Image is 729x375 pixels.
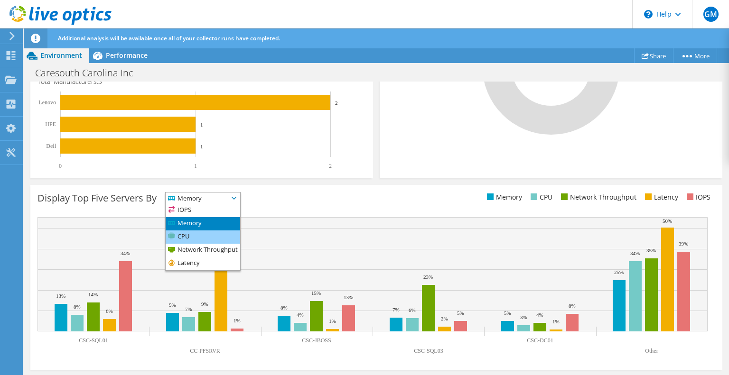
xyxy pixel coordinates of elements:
text: 7% [185,306,192,312]
li: Memory [166,217,240,230]
span: 3 [98,77,102,86]
text: 0 [59,163,62,169]
span: Memory [166,192,228,204]
text: 1% [552,319,560,324]
span: Additional analysis will be available once all of your collector runs have completed. [58,34,280,42]
li: IOPS [684,192,710,202]
text: 1% [329,318,336,324]
text: 8% [569,303,576,309]
h4: Total Manufacturers: [37,76,366,87]
text: 13% [56,293,65,299]
text: 2 [335,100,338,106]
text: 9% [201,301,208,307]
text: 35% [646,247,656,253]
text: 9% [169,302,176,308]
text: 4% [297,312,304,318]
a: More [673,48,717,63]
span: Environment [40,51,82,60]
text: 1 [200,144,203,149]
li: Network Throughput [166,244,240,257]
text: 8% [74,304,81,310]
text: 39% [679,241,688,247]
text: CSC-JBOSS [302,337,331,344]
li: CPU [528,192,552,202]
li: IOPS [166,204,240,217]
text: 5% [504,310,511,316]
li: Memory [485,192,522,202]
a: Share [634,48,673,63]
text: Dell [46,143,56,149]
text: CSC-SQL03 [414,348,443,354]
li: CPU [166,230,240,244]
text: 6% [106,308,113,314]
li: Latency [643,192,678,202]
text: CSC-DC01 [527,337,553,344]
text: 50% [663,218,672,224]
text: 2% [441,316,448,321]
li: Network Throughput [559,192,636,202]
text: 34% [630,250,640,256]
text: 5% [457,310,464,316]
text: 7% [393,307,400,312]
text: 1% [234,318,241,323]
text: 34% [121,250,130,256]
li: Latency [166,257,240,270]
text: Lenovo [38,99,56,106]
text: 1 [200,122,203,128]
text: 14% [88,292,98,297]
text: HPE [45,121,56,128]
span: Performance [106,51,148,60]
text: 4% [536,312,543,318]
text: 8% [280,305,288,311]
text: 13% [344,294,353,300]
text: 6% [409,307,416,313]
text: 15% [311,290,321,296]
text: Other [645,348,658,354]
text: 25% [614,269,624,275]
text: CC-PFSRVR [190,348,220,354]
text: 23% [423,274,433,280]
h1: Caresouth Carolina Inc [31,68,148,78]
svg: \n [644,10,653,18]
text: 2 [329,163,332,169]
text: 3% [520,314,527,320]
text: CSC-SQL01 [79,337,108,344]
text: 1 [194,163,197,169]
span: GM [703,7,719,22]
